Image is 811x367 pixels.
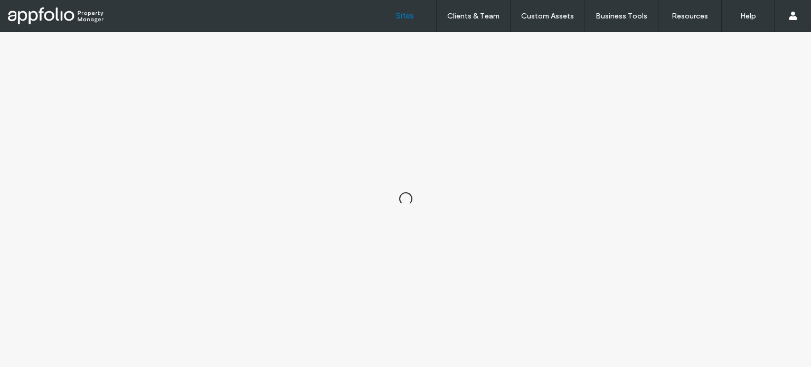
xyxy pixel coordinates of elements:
label: Custom Assets [521,12,574,21]
label: Clients & Team [447,12,499,21]
label: Business Tools [596,12,647,21]
label: Help [740,12,756,21]
label: Sites [396,11,414,21]
label: Resources [672,12,708,21]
